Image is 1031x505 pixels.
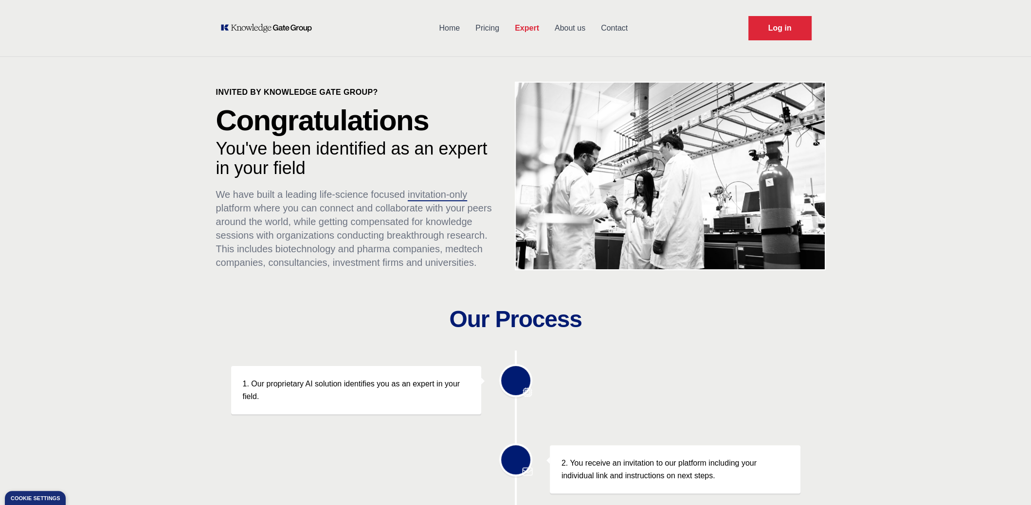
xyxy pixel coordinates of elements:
a: Pricing [468,16,507,41]
a: Contact [593,16,635,41]
p: You've been identified as an expert in your field [216,139,496,178]
div: Cookie settings [11,496,60,501]
a: KOL Knowledge Platform: Talk to Key External Experts (KEE) [220,23,319,33]
a: Request Demo [748,16,812,40]
span: invitation-only [408,189,467,200]
p: Congratulations [216,106,496,135]
p: 2. You receive an invitation to our platform including your individual link and instructions on n... [561,457,789,482]
p: 1. Our proprietary AI solution identifies you as an expert in your field. [243,378,470,402]
iframe: Chat Widget [982,458,1031,505]
p: Invited by Knowledge Gate Group? [216,87,496,98]
a: About us [547,16,593,41]
a: Home [431,16,468,41]
a: Expert [507,16,547,41]
p: We have built a leading life-science focused platform where you can connect and collaborate with ... [216,188,496,269]
img: KOL management, KEE, Therapy area experts [516,83,825,269]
